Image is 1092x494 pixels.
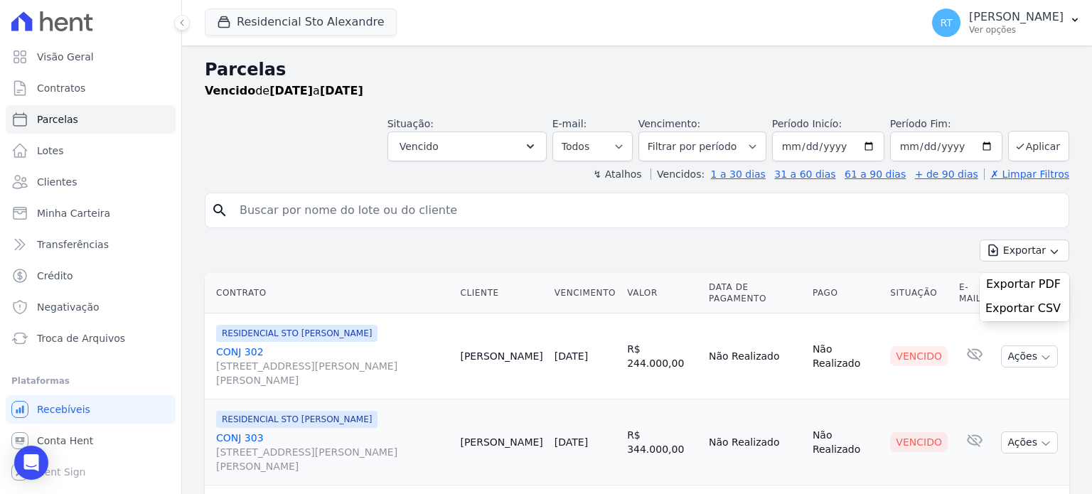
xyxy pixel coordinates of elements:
[37,81,85,95] span: Contratos
[6,74,176,102] a: Contratos
[37,237,109,252] span: Transferências
[6,136,176,165] a: Lotes
[6,426,176,455] a: Conta Hent
[37,402,90,417] span: Recebíveis
[37,269,73,283] span: Crédito
[37,50,94,64] span: Visão Geral
[11,372,170,390] div: Plataformas
[6,43,176,71] a: Visão Geral
[6,324,176,353] a: Troca de Arquivos
[940,18,952,28] span: RT
[205,9,397,36] button: Residencial Sto Alexandre
[985,301,1064,318] a: Exportar CSV
[37,112,78,127] span: Parcelas
[6,105,176,134] a: Parcelas
[969,24,1064,36] p: Ver opções
[921,3,1092,43] button: RT [PERSON_NAME] Ver opções
[37,434,93,448] span: Conta Hent
[37,300,100,314] span: Negativação
[6,230,176,259] a: Transferências
[969,10,1064,24] p: [PERSON_NAME]
[6,168,176,196] a: Clientes
[37,331,125,345] span: Troca de Arquivos
[37,206,110,220] span: Minha Carteira
[6,262,176,290] a: Crédito
[6,395,176,424] a: Recebíveis
[37,144,64,158] span: Lotes
[6,199,176,227] a: Minha Carteira
[37,175,77,189] span: Clientes
[6,293,176,321] a: Negativação
[14,446,48,480] div: Open Intercom Messenger
[985,301,1061,316] span: Exportar CSV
